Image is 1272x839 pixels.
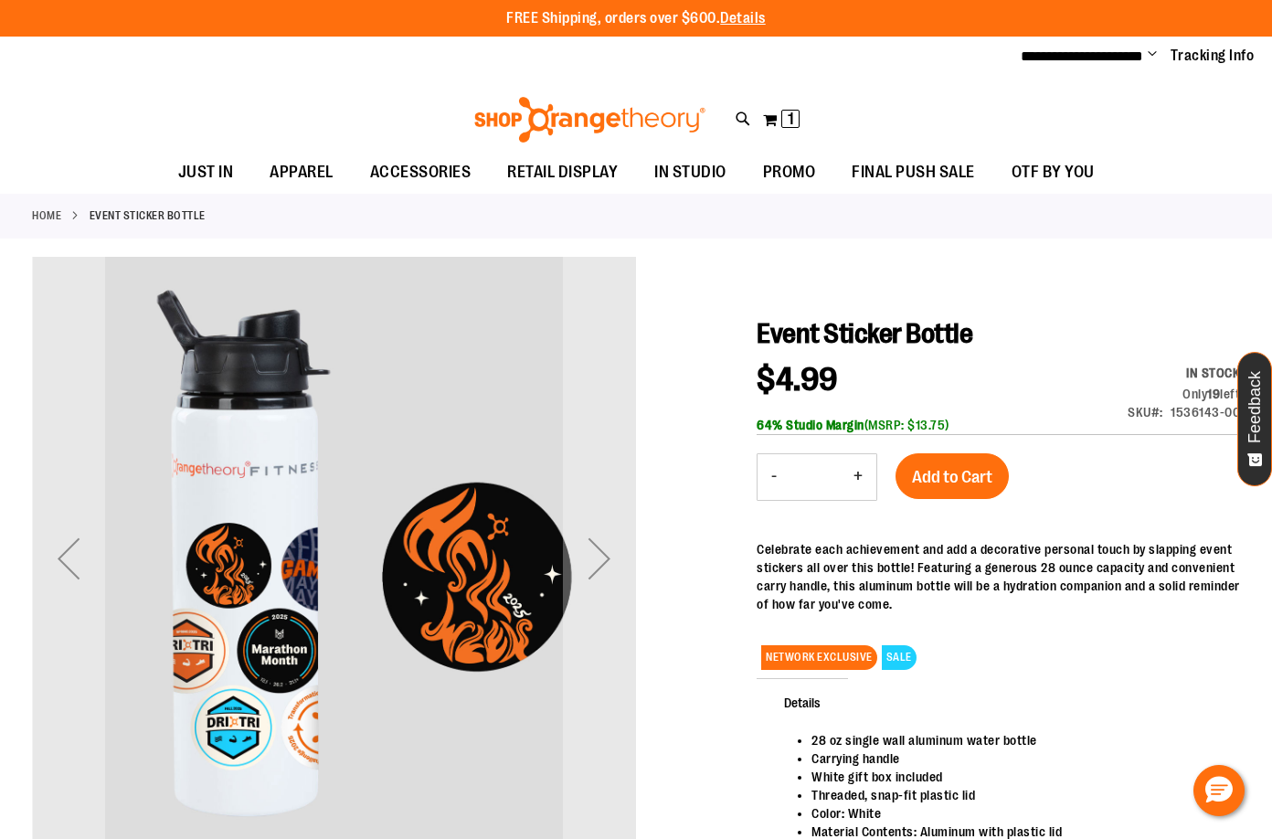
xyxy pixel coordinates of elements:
strong: 19 [1207,387,1220,401]
strong: Event Sticker Bottle [90,207,206,224]
span: NETWORK EXCLUSIVE [761,645,877,670]
b: 64% Studio Margin [757,418,864,432]
span: Feedback [1246,371,1264,443]
button: Account menu [1148,47,1157,65]
a: FINAL PUSH SALE [833,152,993,194]
div: Celebrate each achievement and add a decorative personal touch by slapping event stickers all ove... [757,540,1240,613]
a: IN STUDIO [636,152,745,194]
span: PROMO [763,152,816,193]
div: 1536143-00 [1171,403,1240,421]
li: Carrying handle [811,749,1222,768]
div: Availability [1128,364,1240,382]
img: Shop Orangetheory [472,97,708,143]
a: APPAREL [251,152,352,194]
a: ACCESSORIES [352,152,490,193]
li: 28 oz single wall aluminum water bottle [811,731,1222,749]
span: SALE [882,645,917,670]
span: 1 [788,110,794,128]
button: Add to Cart [896,453,1009,499]
a: OTF BY YOU [993,152,1113,194]
a: RETAIL DISPLAY [489,152,636,194]
a: PROMO [745,152,834,194]
strong: SKU [1128,405,1163,419]
input: Product quantity [790,455,840,499]
span: OTF BY YOU [1012,152,1095,193]
a: JUST IN [160,152,252,194]
a: Home [32,207,61,224]
span: Details [757,678,848,726]
span: RETAIL DISPLAY [507,152,618,193]
span: JUST IN [178,152,234,193]
button: Increase product quantity [840,454,876,500]
div: Only 19 left [1128,385,1240,403]
a: Tracking Info [1171,46,1255,66]
span: IN STUDIO [654,152,726,193]
button: Hello, have a question? Let’s chat. [1193,765,1245,816]
div: (MSRP: $13.75) [757,416,1240,434]
span: Add to Cart [912,467,992,487]
button: Feedback - Show survey [1237,352,1272,486]
li: Threaded, snap-fit plastic lid [811,786,1222,804]
span: $4.99 [757,361,838,398]
span: APPAREL [270,152,334,193]
p: FREE Shipping, orders over $600. [506,8,766,29]
li: White gift box included [811,768,1222,786]
span: ACCESSORIES [370,152,472,193]
span: In stock [1186,366,1240,380]
li: Color: White [811,804,1222,823]
button: Decrease product quantity [758,454,790,500]
span: Event Sticker Bottle [757,318,972,349]
span: FINAL PUSH SALE [852,152,975,193]
a: Details [720,10,766,27]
